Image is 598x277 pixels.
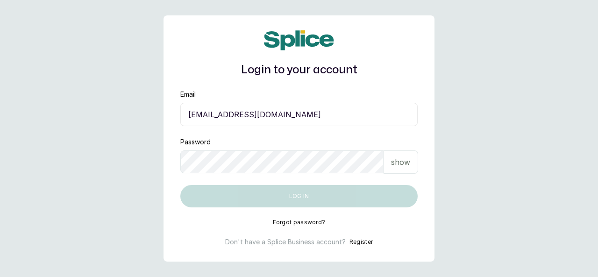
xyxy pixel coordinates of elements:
[180,185,418,207] button: Log in
[180,62,418,78] h1: Login to your account
[273,219,326,226] button: Forgot password?
[180,137,211,147] label: Password
[349,237,373,247] button: Register
[180,90,196,99] label: Email
[225,237,346,247] p: Don't have a Splice Business account?
[180,103,418,126] input: email@acme.com
[391,156,410,168] p: show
